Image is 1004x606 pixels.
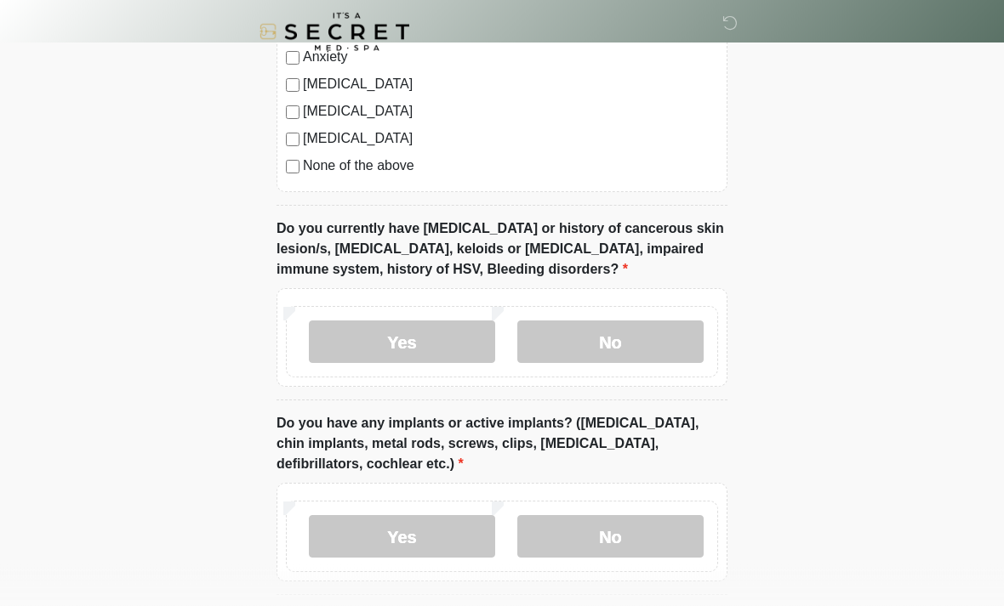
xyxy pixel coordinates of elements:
label: No [517,516,704,558]
label: [MEDICAL_DATA] [303,129,718,150]
label: No [517,321,704,364]
input: None of the above [286,161,299,174]
label: [MEDICAL_DATA] [303,102,718,122]
label: None of the above [303,156,718,177]
input: [MEDICAL_DATA] [286,79,299,93]
input: [MEDICAL_DATA] [286,133,299,147]
label: [MEDICAL_DATA] [303,75,718,95]
img: It's A Secret Med Spa Logo [260,13,409,51]
label: Yes [309,321,495,364]
label: Yes [309,516,495,558]
label: Do you have any implants or active implants? ([MEDICAL_DATA], chin implants, metal rods, screws, ... [277,414,727,475]
input: [MEDICAL_DATA] [286,106,299,120]
label: Do you currently have [MEDICAL_DATA] or history of cancerous skin lesion/s, [MEDICAL_DATA], keloi... [277,219,727,280]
